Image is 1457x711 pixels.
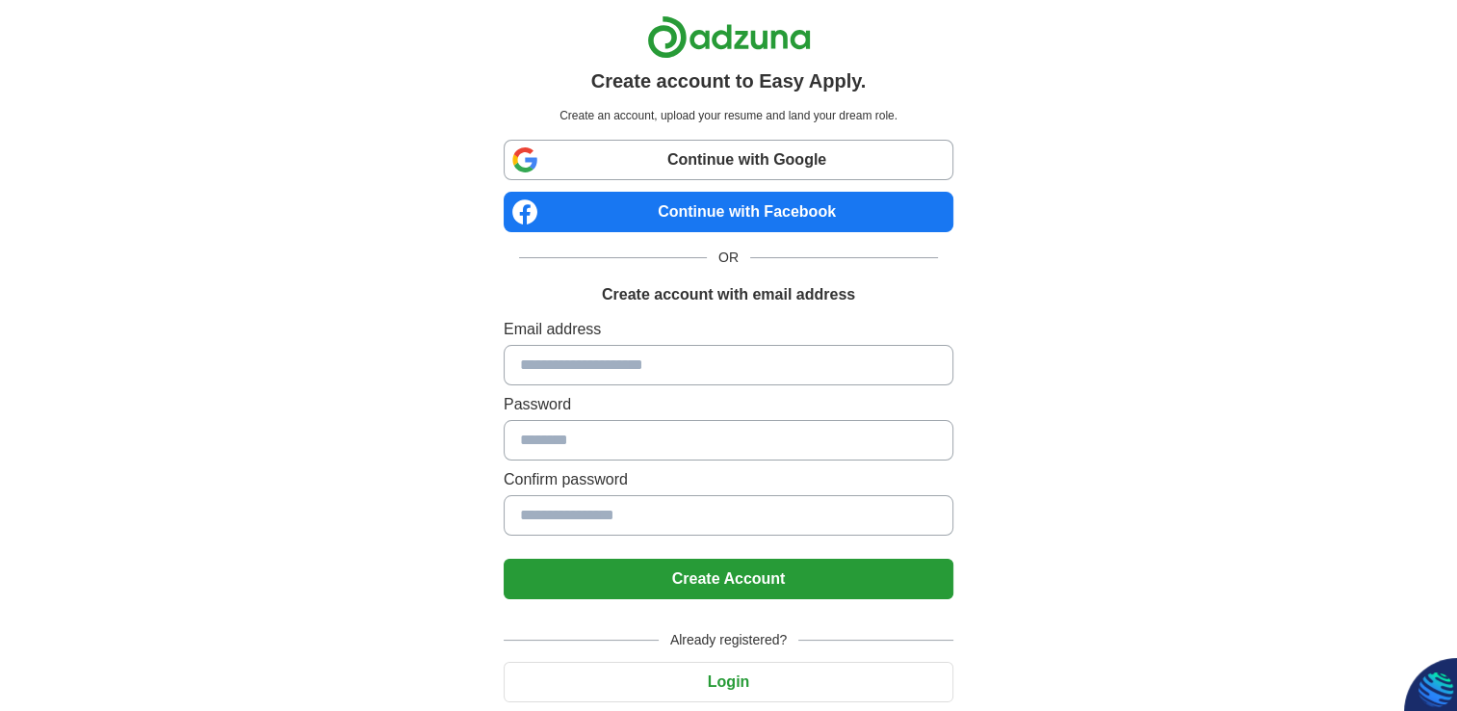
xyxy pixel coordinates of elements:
[507,107,950,124] p: Create an account, upload your resume and land your dream role.
[504,140,953,180] a: Continue with Google
[659,630,798,650] span: Already registered?
[504,673,953,690] a: Login
[504,662,953,702] button: Login
[504,192,953,232] a: Continue with Facebook
[602,283,855,306] h1: Create account with email address
[707,248,750,268] span: OR
[591,66,867,95] h1: Create account to Easy Apply.
[504,468,953,491] label: Confirm password
[647,15,811,59] img: Adzuna logo
[504,318,953,341] label: Email address
[504,393,953,416] label: Password
[504,559,953,599] button: Create Account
